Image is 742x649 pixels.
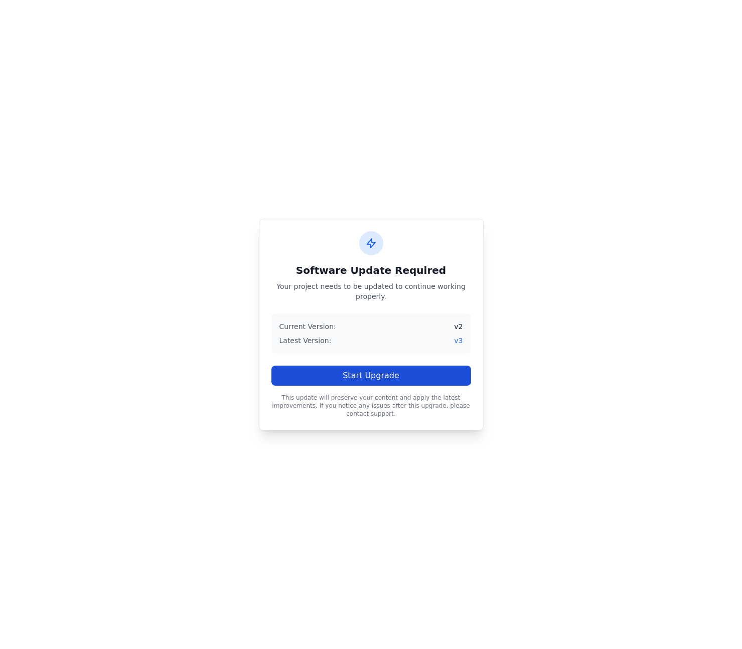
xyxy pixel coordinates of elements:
span: Current Version: [279,321,336,332]
p: Your project needs to be updated to continue working properly. [271,281,471,301]
p: This update will preserve your content and apply the latest improvements. If you notice any issue... [271,394,471,418]
span: Latest Version: [279,336,332,346]
span: v 3 [454,336,463,346]
span: v 2 [454,321,463,332]
h2: Software Update Required [271,263,471,277]
button: Start Upgrade [271,366,471,386]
